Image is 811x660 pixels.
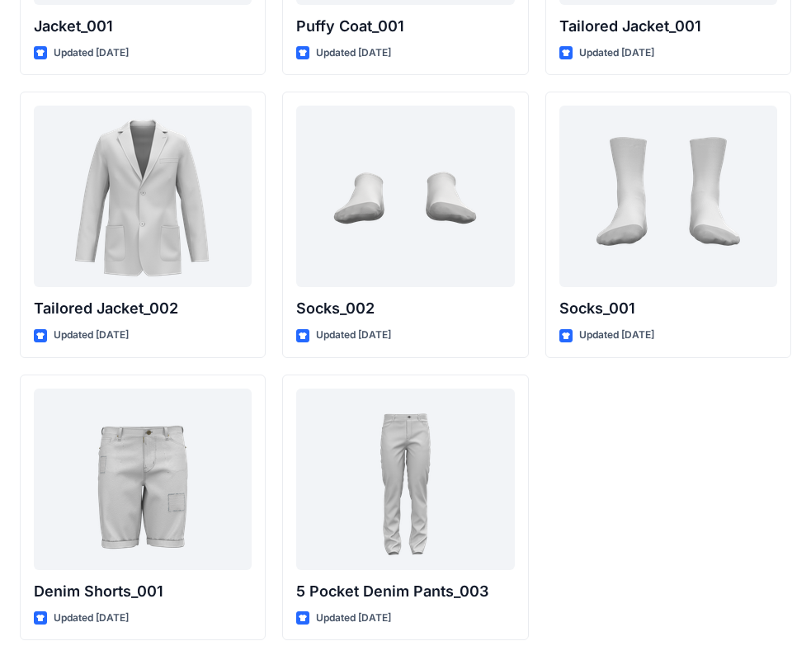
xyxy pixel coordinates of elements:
[559,297,777,320] p: Socks_001
[34,297,252,320] p: Tailored Jacket_002
[34,580,252,603] p: Denim Shorts_001
[34,389,252,570] a: Denim Shorts_001
[54,327,129,344] p: Updated [DATE]
[316,45,391,62] p: Updated [DATE]
[559,15,777,38] p: Tailored Jacket_001
[579,327,654,344] p: Updated [DATE]
[559,106,777,287] a: Socks_001
[34,106,252,287] a: Tailored Jacket_002
[296,106,514,287] a: Socks_002
[579,45,654,62] p: Updated [DATE]
[296,15,514,38] p: Puffy Coat_001
[34,15,252,38] p: Jacket_001
[296,580,514,603] p: 5 Pocket Denim Pants_003
[296,297,514,320] p: Socks_002
[54,610,129,627] p: Updated [DATE]
[316,610,391,627] p: Updated [DATE]
[54,45,129,62] p: Updated [DATE]
[296,389,514,570] a: 5 Pocket Denim Pants_003
[316,327,391,344] p: Updated [DATE]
